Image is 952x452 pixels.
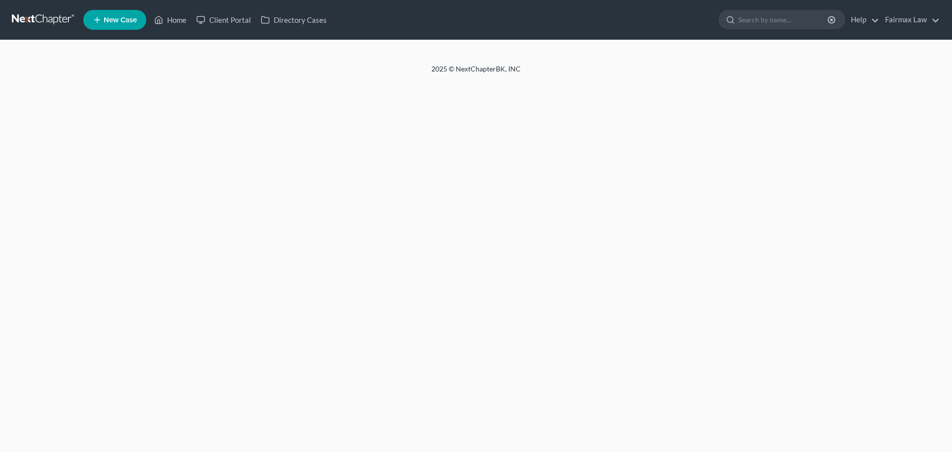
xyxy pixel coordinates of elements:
[880,11,940,29] a: Fairmax Law
[193,64,759,82] div: 2025 © NextChapterBK, INC
[846,11,879,29] a: Help
[104,16,137,24] span: New Case
[149,11,191,29] a: Home
[256,11,332,29] a: Directory Cases
[191,11,256,29] a: Client Portal
[738,10,829,29] input: Search by name...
